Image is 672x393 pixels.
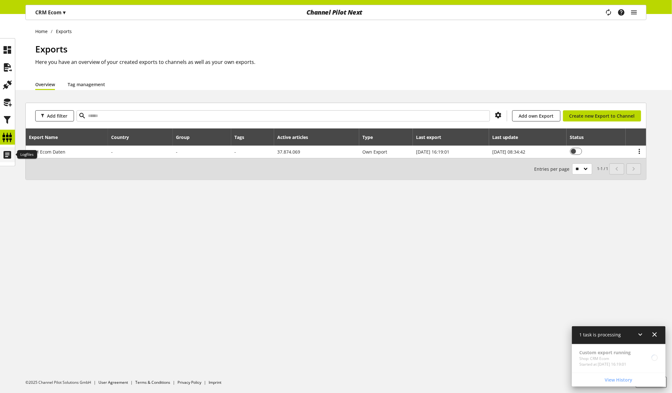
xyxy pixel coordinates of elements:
span: - [235,149,236,155]
span: Add filter [47,113,67,119]
button: Add filter [35,110,74,121]
a: User Agreement [98,380,128,385]
div: Export Name [29,134,64,141]
span: View History [605,376,633,383]
a: Imprint [209,380,221,385]
div: Type [362,134,379,141]
div: Group [176,134,196,141]
li: ©2025 Channel Pilot Solutions GmbH [25,380,98,385]
a: View History [573,374,664,385]
span: Create new Export to Channel [569,113,635,119]
div: Country [111,134,135,141]
div: Logfiles [17,150,37,159]
div: Last update [492,134,525,141]
div: Last export [416,134,447,141]
span: CRM Ecom Daten [29,149,66,155]
div: Tags [235,134,245,141]
small: 1-1 / 1 [534,163,608,175]
span: [DATE] 08:34:42 [492,149,526,155]
span: [DATE] 16:19:01 [416,149,449,155]
span: 1 task is processing [580,332,621,338]
a: Home [35,28,51,35]
a: Terms & Conditions [135,380,170,385]
span: Entries per page [534,166,572,172]
span: Add own Export [519,113,554,119]
div: Active articles [277,134,314,141]
a: Privacy Policy [178,380,201,385]
span: ▾ [63,9,65,16]
nav: main navigation [25,5,647,20]
a: Tag management [68,81,105,88]
a: Overview [35,81,55,88]
a: Add own Export [512,110,561,121]
div: Status [570,134,590,141]
p: CRM Ecom [35,9,65,16]
a: Create new Export to Channel [563,110,641,121]
span: Own Export [362,149,387,155]
span: - [111,149,113,155]
h2: Here you have an overview of your created exports to channels as well as your own exports. [35,58,647,66]
span: 37.874.069 [277,149,300,155]
span: Exports [35,43,68,55]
